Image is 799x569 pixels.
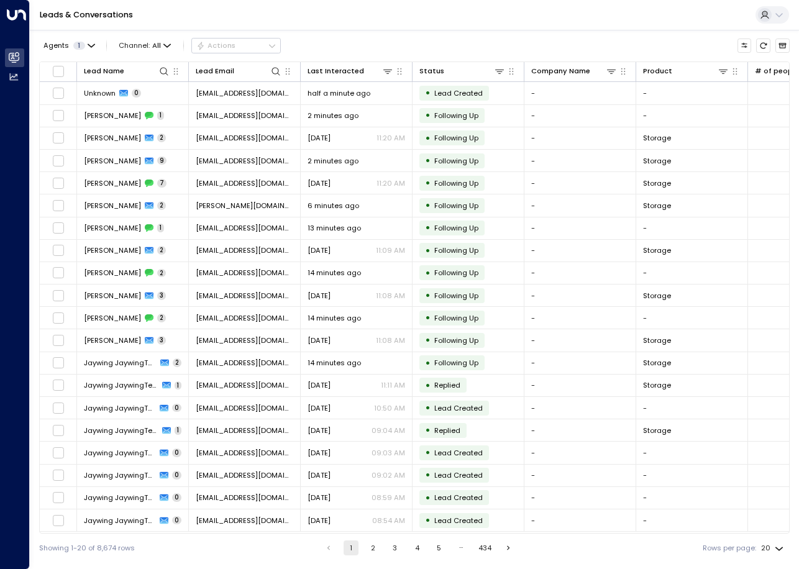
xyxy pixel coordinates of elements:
span: 0 [172,516,181,525]
td: - [524,375,636,396]
div: • [425,422,431,439]
span: 1 [73,42,85,50]
span: Storage [643,426,671,435]
span: Tia Wilkins [84,313,141,323]
span: Following Up [434,156,478,166]
td: - [524,329,636,351]
span: Replied [434,380,460,390]
div: Button group with a nested menu [191,38,281,53]
span: Storage [643,358,671,368]
p: 09:03 AM [372,448,405,458]
span: 2 minutes ago [308,111,358,121]
div: • [425,242,431,259]
span: Lead Created [434,516,483,526]
div: • [425,84,431,101]
span: 1 [157,111,164,120]
span: 2 [157,201,166,210]
div: • [425,467,431,483]
span: Aug 18, 2025 [308,335,331,345]
button: Go to page 4 [409,540,424,555]
span: 0 [172,493,181,502]
span: Yesterday [308,516,331,526]
span: Lead Created [434,493,483,503]
div: • [425,197,431,214]
div: Status [419,65,444,77]
span: Toggle select row [52,222,65,234]
span: Toggle select row [52,312,65,324]
button: Go to next page [501,540,516,555]
span: js@test.com [196,470,293,480]
span: Yesterday [308,403,331,413]
td: - [636,442,748,463]
button: Channel:All [115,39,175,52]
span: Following Up [434,178,478,188]
span: Following Up [434,133,478,143]
span: Toggle select row [52,244,65,257]
div: … [454,540,468,555]
td: - [636,397,748,419]
span: Toggle select row [52,132,65,144]
td: - [524,352,636,374]
span: Refresh [756,39,770,53]
div: Showing 1-20 of 8,674 rows [39,543,135,553]
span: half a minute ago [308,88,370,98]
td: - [636,487,748,509]
span: Jarrod Yeardley [84,245,141,255]
td: - [524,509,636,531]
td: - [636,307,748,329]
span: 2 [157,134,166,142]
td: - [524,240,636,262]
span: cl.rmhumphrey@gmail.com [196,111,293,121]
td: - [524,262,636,284]
span: tracy.clare.day@gmail.com [196,201,293,211]
span: jarrod2990@hotmail.co.uk [196,245,293,255]
span: Lead Created [434,88,483,98]
p: 09:04 AM [372,426,405,435]
td: - [524,172,636,194]
span: Toggle select row [52,379,65,391]
span: Richard Humphrey [84,133,141,143]
span: js@test.com [196,403,293,413]
span: 6 minutes ago [308,201,359,211]
span: Toggle select row [52,87,65,99]
span: Following Up [434,291,478,301]
span: aneelaanwar91@hotmail.com [196,268,293,278]
a: Leads & Conversations [40,9,133,20]
span: Toggle select row [52,289,65,302]
p: 08:59 AM [372,493,405,503]
span: Toggle select row [52,424,65,437]
div: • [425,287,431,304]
span: Toggle select row [52,491,65,504]
span: 0 [132,89,141,98]
span: Toggle select row [52,514,65,527]
span: craige095@gmail.com [196,156,293,166]
span: Yesterday [308,380,331,390]
div: Last Interacted [308,65,393,77]
span: Toggle select row [52,357,65,369]
span: Following Up [434,223,478,233]
p: 11:20 AM [377,133,405,143]
label: Rows per page: [703,543,756,553]
td: - [636,105,748,127]
p: 09:02 AM [372,470,405,480]
span: Jaywing JaywingTest [84,493,156,503]
div: 20 [761,540,786,556]
span: 2 [157,269,166,278]
nav: pagination navigation [321,540,517,555]
span: 7 [157,179,167,188]
div: Status [419,65,505,77]
span: 3 [157,336,166,345]
span: Following Up [434,335,478,345]
div: • [425,355,431,371]
span: js@test.com [196,426,293,435]
span: 14 minutes ago [308,313,361,323]
td: - [524,307,636,329]
p: 11:20 AM [377,178,405,188]
span: Jarrod Yeardley [84,223,141,233]
span: Storage [643,156,671,166]
span: Jaywing JaywingTest [84,358,157,368]
td: - [524,419,636,441]
div: • [425,489,431,506]
span: Tracy Day [84,201,141,211]
td: - [636,262,748,284]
